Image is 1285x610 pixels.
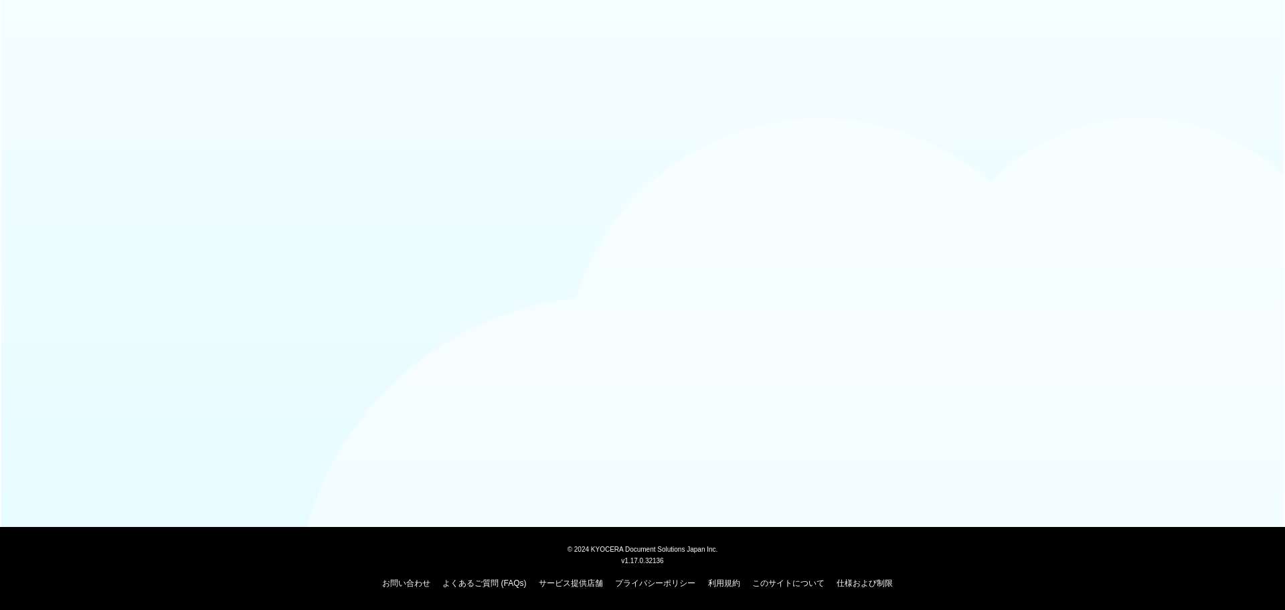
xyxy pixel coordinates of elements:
[621,556,663,564] span: v1.17.0.32136
[752,579,825,588] a: このサイトについて
[539,579,603,588] a: サービス提供店舗
[615,579,695,588] a: プライバシーポリシー
[382,579,430,588] a: お問い合わせ
[568,544,718,553] span: © 2024 KYOCERA Document Solutions Japan Inc.
[708,579,740,588] a: 利用規約
[442,579,526,588] a: よくあるご質問 (FAQs)
[837,579,893,588] a: 仕様および制限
